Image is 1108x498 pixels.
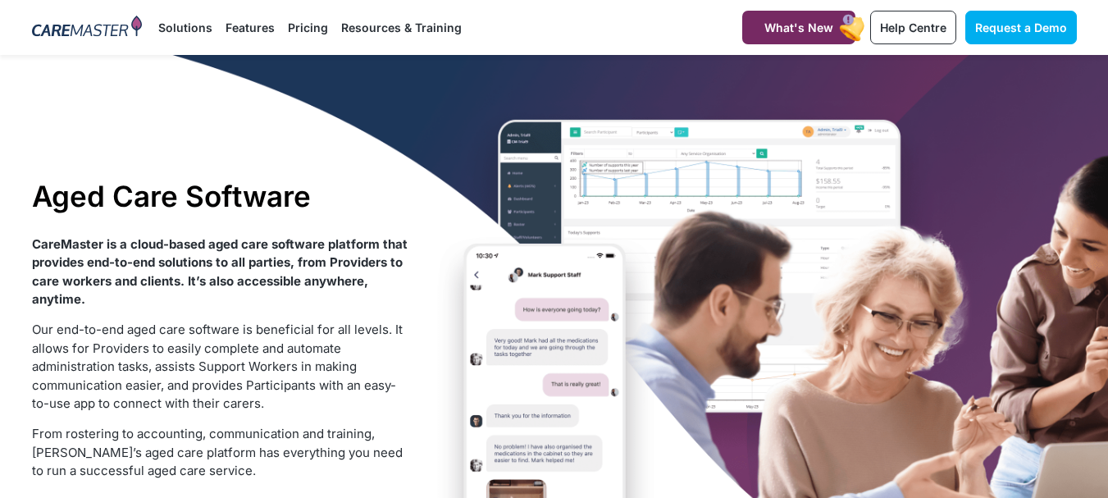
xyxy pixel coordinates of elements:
[32,16,143,40] img: CareMaster Logo
[32,426,403,478] span: From rostering to accounting, communication and training, [PERSON_NAME]’s aged care platform has ...
[880,21,946,34] span: Help Centre
[32,322,403,411] span: Our end-to-end aged care software is beneficial for all levels. It allows for Providers to easily...
[32,236,408,308] strong: CareMaster is a cloud-based aged care software platform that provides end-to-end solutions to all...
[870,11,956,44] a: Help Centre
[764,21,833,34] span: What's New
[32,179,408,213] h1: Aged Care Software
[742,11,855,44] a: What's New
[965,11,1077,44] a: Request a Demo
[975,21,1067,34] span: Request a Demo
